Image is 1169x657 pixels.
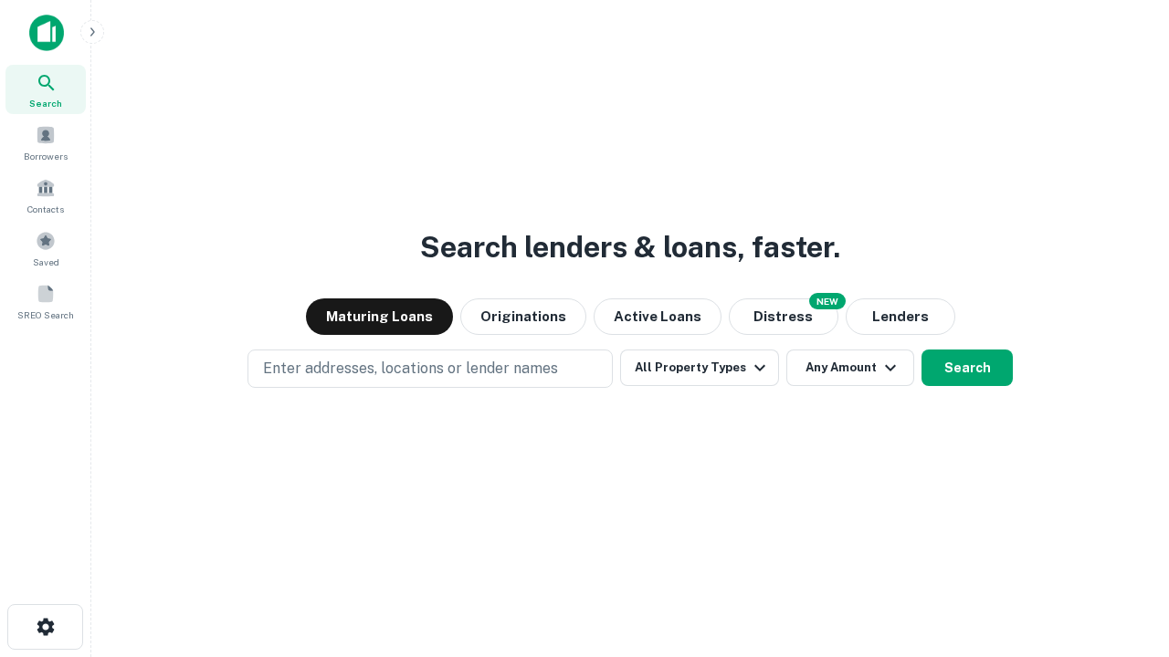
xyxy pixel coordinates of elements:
[5,171,86,220] a: Contacts
[33,255,59,269] span: Saved
[263,358,558,380] p: Enter addresses, locations or lender names
[247,349,613,388] button: Enter addresses, locations or lender names
[29,96,62,110] span: Search
[420,225,840,269] h3: Search lenders & loans, faster.
[29,15,64,51] img: capitalize-icon.png
[729,298,838,335] button: Search distressed loans with lien and other non-mortgage details.
[846,298,955,335] button: Lenders
[620,349,779,386] button: All Property Types
[5,276,86,326] a: SREO Search
[922,349,1013,386] button: Search
[24,149,68,163] span: Borrowers
[5,118,86,167] a: Borrowers
[17,308,74,322] span: SREO Search
[786,349,914,386] button: Any Amount
[594,298,721,335] button: Active Loans
[27,202,64,216] span: Contacts
[460,298,586,335] button: Originations
[1078,511,1169,599] iframe: Chat Widget
[306,298,453,335] button: Maturing Loans
[5,65,86,114] a: Search
[809,293,846,309] div: NEW
[5,224,86,273] a: Saved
